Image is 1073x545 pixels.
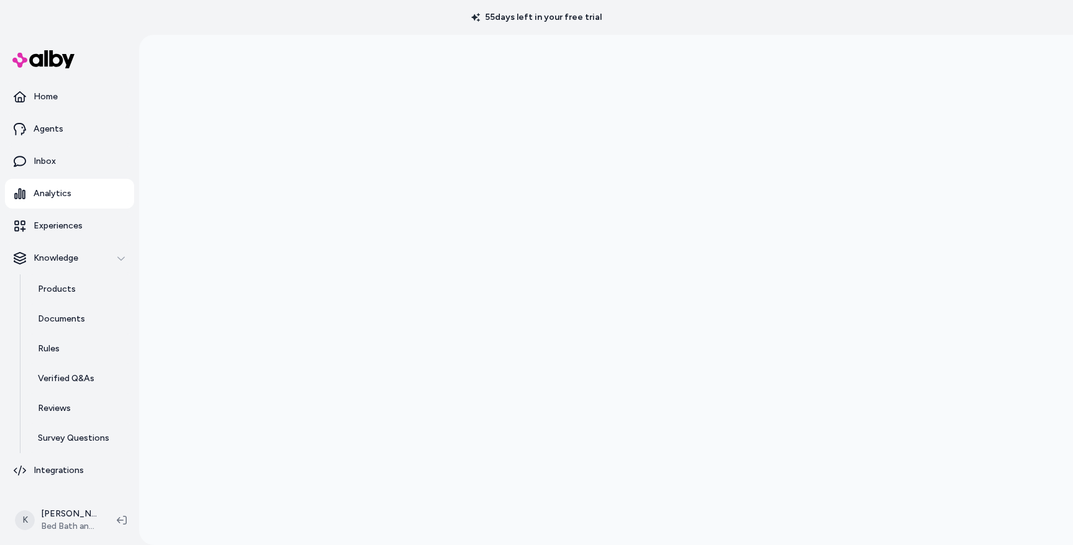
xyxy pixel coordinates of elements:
[25,304,134,334] a: Documents
[25,274,134,304] a: Products
[7,500,107,540] button: K[PERSON_NAME]Bed Bath and Beyond
[12,50,75,68] img: alby Logo
[5,456,134,485] a: Integrations
[41,520,97,533] span: Bed Bath and Beyond
[5,82,134,112] a: Home
[38,402,71,415] p: Reviews
[34,464,84,477] p: Integrations
[25,423,134,453] a: Survey Questions
[34,187,71,200] p: Analytics
[38,313,85,325] p: Documents
[464,11,609,24] p: 55 days left in your free trial
[38,343,60,355] p: Rules
[5,146,134,176] a: Inbox
[5,179,134,209] a: Analytics
[38,283,76,295] p: Products
[38,372,94,385] p: Verified Q&As
[34,155,56,168] p: Inbox
[25,364,134,394] a: Verified Q&As
[15,510,35,530] span: K
[38,432,109,444] p: Survey Questions
[25,394,134,423] a: Reviews
[34,220,83,232] p: Experiences
[34,123,63,135] p: Agents
[5,114,134,144] a: Agents
[34,252,78,264] p: Knowledge
[25,334,134,364] a: Rules
[5,211,134,241] a: Experiences
[5,243,134,273] button: Knowledge
[41,508,97,520] p: [PERSON_NAME]
[34,91,58,103] p: Home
